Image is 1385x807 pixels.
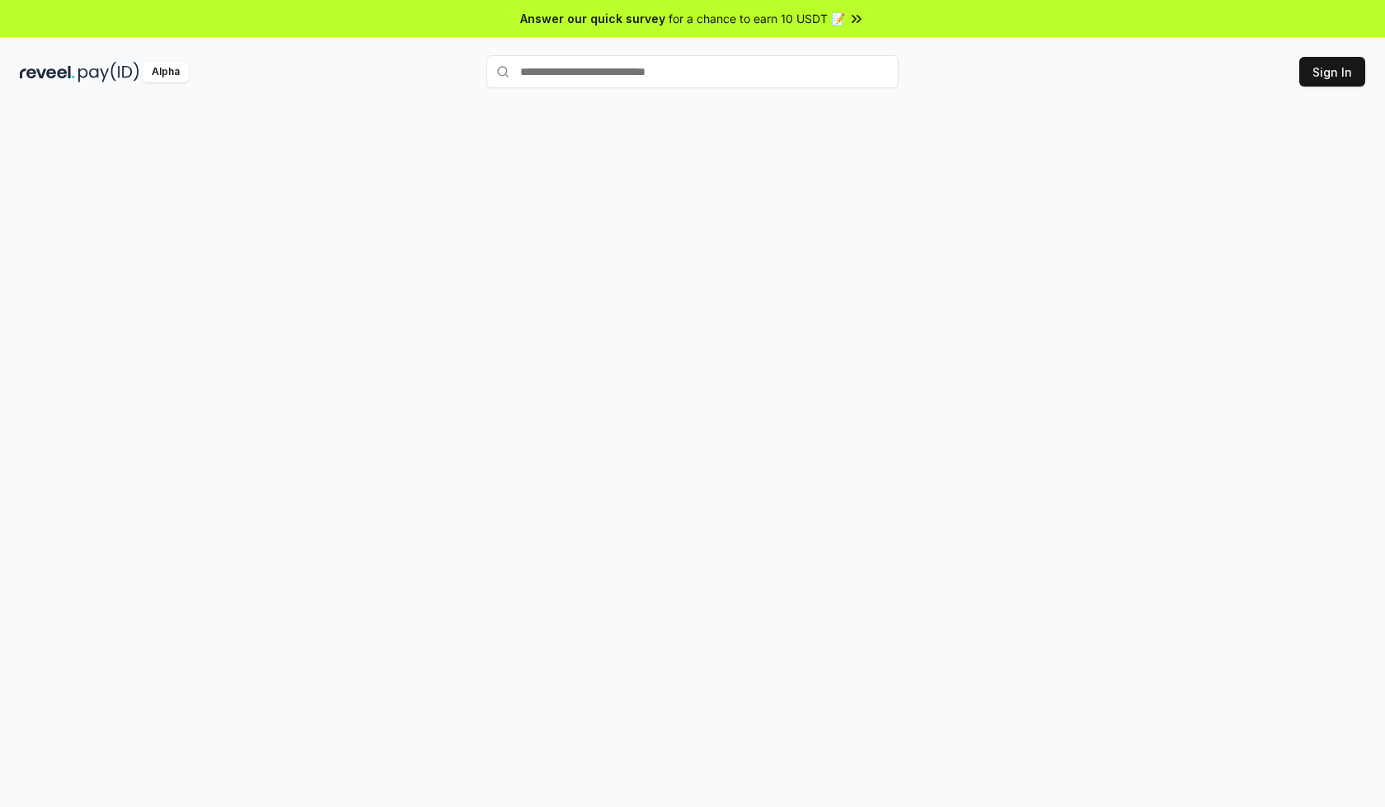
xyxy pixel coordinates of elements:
[520,10,665,27] span: Answer our quick survey
[78,62,139,82] img: pay_id
[143,62,189,82] div: Alpha
[1299,57,1365,87] button: Sign In
[20,62,75,82] img: reveel_dark
[669,10,845,27] span: for a chance to earn 10 USDT 📝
